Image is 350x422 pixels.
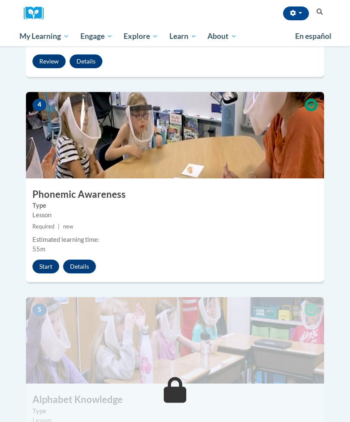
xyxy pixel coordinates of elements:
a: Engage [75,26,118,46]
span: Explore [124,31,158,41]
span: new [63,223,73,230]
span: 55m [32,245,45,253]
button: Account Settings [283,6,309,20]
div: Estimated learning time: [32,235,318,244]
span: 4 [32,98,46,111]
button: Details [70,54,102,68]
button: Search [313,7,326,17]
a: About [202,26,243,46]
label: Type [32,406,318,416]
a: Learn [164,26,202,46]
a: My Learning [14,26,75,46]
div: Main menu [13,26,337,46]
h3: Phonemic Awareness [26,188,324,201]
a: En español [290,27,337,45]
button: Start [32,260,59,273]
a: Explore [118,26,164,46]
span: En español [295,32,331,41]
button: Details [63,260,96,273]
label: Type [32,201,318,210]
img: Course Image [26,297,324,384]
span: Engage [80,31,113,41]
a: Cox Campus [24,6,50,20]
span: About [207,31,237,41]
img: Course Image [26,92,324,178]
img: Logo brand [24,6,50,20]
span: My Learning [19,31,69,41]
div: Lesson [32,210,318,220]
span: Learn [169,31,197,41]
span: Required [32,223,54,230]
button: Review [32,54,66,68]
span: 5 [32,304,46,317]
h3: Alphabet Knowledge [26,393,324,406]
span: | [58,223,60,230]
